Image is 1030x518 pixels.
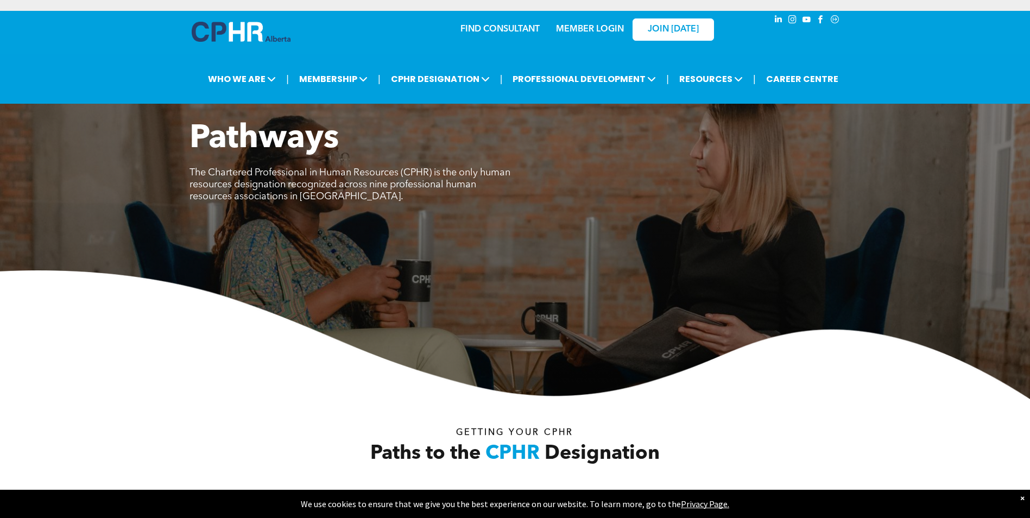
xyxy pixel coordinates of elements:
[205,69,279,89] span: WHO WE ARE
[801,14,813,28] a: youtube
[648,24,699,35] span: JOIN [DATE]
[773,14,785,28] a: linkedin
[460,25,540,34] a: FIND CONSULTANT
[666,68,669,90] li: |
[1020,492,1025,503] div: Dismiss notification
[787,14,799,28] a: instagram
[286,68,289,90] li: |
[509,69,659,89] span: PROFESSIONAL DEVELOPMENT
[370,444,481,464] span: Paths to the
[753,68,756,90] li: |
[829,14,841,28] a: Social network
[545,444,660,464] span: Designation
[633,18,714,41] a: JOIN [DATE]
[192,22,290,42] img: A blue and white logo for cp alberta
[485,444,540,464] span: CPHR
[189,123,339,155] span: Pathways
[556,25,624,34] a: MEMBER LOGIN
[500,68,503,90] li: |
[388,69,493,89] span: CPHR DESIGNATION
[296,69,371,89] span: MEMBERSHIP
[815,14,827,28] a: facebook
[681,498,729,509] a: Privacy Page.
[456,428,573,437] span: Getting your Cphr
[189,168,510,201] span: The Chartered Professional in Human Resources (CPHR) is the only human resources designation reco...
[378,68,381,90] li: |
[763,69,842,89] a: CAREER CENTRE
[676,69,746,89] span: RESOURCES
